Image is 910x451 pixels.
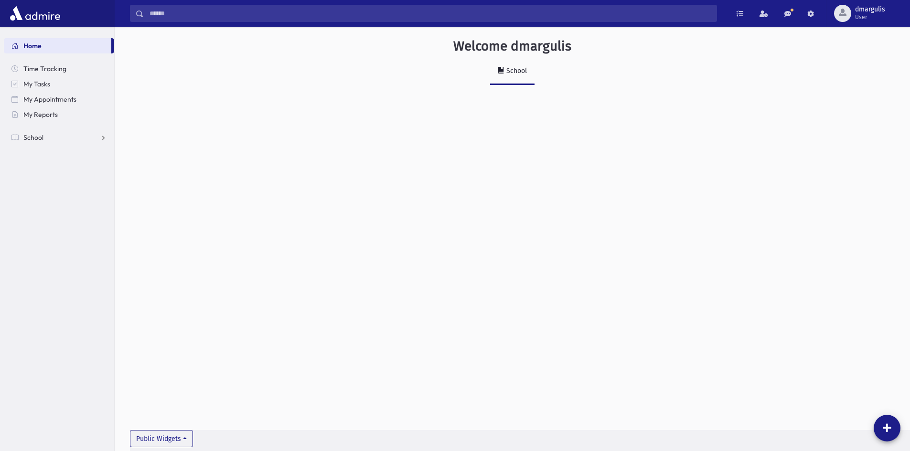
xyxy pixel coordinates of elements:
img: AdmirePro [8,4,63,23]
span: My Reports [23,110,58,119]
button: Public Widgets [130,430,193,447]
span: Home [23,42,42,50]
span: dmargulis [855,6,885,13]
a: My Appointments [4,92,114,107]
input: Search [144,5,717,22]
a: My Tasks [4,76,114,92]
span: My Tasks [23,80,50,88]
a: Home [4,38,111,53]
h3: Welcome dmargulis [453,38,571,54]
a: Time Tracking [4,61,114,76]
span: My Appointments [23,95,76,104]
a: School [490,58,535,85]
div: School [504,67,527,75]
a: My Reports [4,107,114,122]
span: User [855,13,885,21]
a: School [4,130,114,145]
span: Time Tracking [23,64,66,73]
span: School [23,133,43,142]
